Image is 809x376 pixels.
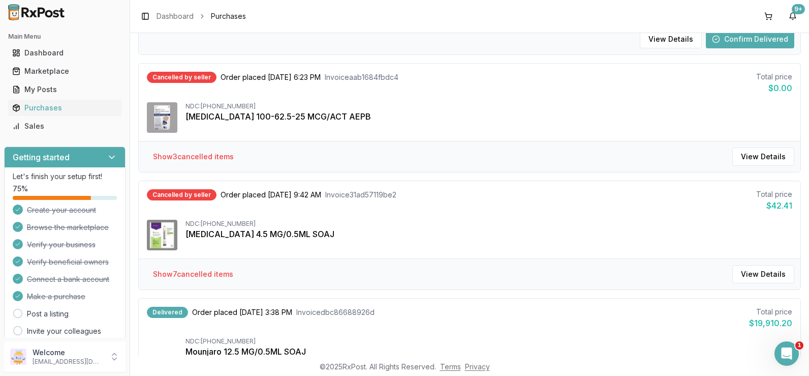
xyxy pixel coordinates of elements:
button: Purchases [4,100,126,116]
span: Order placed [DATE] 9:42 AM [221,190,321,200]
span: Purchases [211,11,246,21]
button: 9+ [785,8,801,24]
div: Delivered [147,307,188,318]
a: Purchases [8,99,121,117]
div: [MEDICAL_DATA] 100-62.5-25 MCG/ACT AEPB [185,110,792,123]
a: Marketplace [8,62,121,80]
span: 75 % [13,184,28,194]
span: Connect a bank account [27,274,109,284]
a: Dashboard [157,11,194,21]
h2: Main Menu [8,33,121,41]
div: NDC: [PHONE_NUMBER] [185,337,792,345]
span: Browse the marketplace [27,222,109,233]
span: Create your account [27,205,96,215]
a: Terms [440,362,461,371]
span: Invoice aab1684fbdc4 [325,72,398,82]
span: Invoice 31ad57119be2 [325,190,396,200]
span: 1 [795,341,803,350]
img: Mounjaro 12.5 MG/0.5ML SOAJ [147,337,177,368]
a: Invite your colleagues [27,326,101,336]
span: Invoice dbc86688926d [296,307,375,317]
iframe: Intercom live chat [774,341,799,366]
p: Let's finish your setup first! [13,171,117,182]
a: Sales [8,117,121,135]
div: NDC: [PHONE_NUMBER] [185,220,792,228]
button: View Details [732,265,794,283]
button: Sales [4,118,126,134]
div: Marketplace [12,66,117,76]
button: Show3cancelled items [145,148,242,166]
img: Trelegy Ellipta 100-62.5-25 MCG/ACT AEPB [147,102,177,133]
div: $0.00 [756,82,792,94]
div: Total price [749,307,792,317]
div: NDC: [PHONE_NUMBER] [185,102,792,110]
div: Sales [12,121,117,131]
div: Cancelled by seller [147,189,216,200]
div: $42.41 [756,199,792,212]
div: Mounjaro 12.5 MG/0.5ML SOAJ [185,345,792,358]
span: Order placed [DATE] 6:23 PM [221,72,321,82]
span: Order placed [DATE] 3:38 PM [192,307,292,317]
div: Purchases [12,103,117,113]
button: My Posts [4,81,126,98]
div: $19,910.20 [749,317,792,329]
img: User avatar [10,349,26,365]
div: 9+ [792,4,805,14]
button: Dashboard [4,45,126,61]
button: Confirm Delivered [706,30,794,48]
button: View Details [732,148,794,166]
div: Cancelled by seller [147,72,216,83]
button: View Details [640,30,702,48]
div: Total price [756,189,792,199]
p: [EMAIL_ADDRESS][DOMAIN_NAME] [33,358,103,366]
img: RxPost Logo [4,4,69,20]
img: Trulicity 4.5 MG/0.5ML SOAJ [147,220,177,250]
a: Privacy [465,362,490,371]
div: My Posts [12,84,117,95]
a: Post a listing [27,309,69,319]
span: Verify your business [27,240,96,250]
p: Welcome [33,348,103,358]
a: Dashboard [8,44,121,62]
div: Total price [756,72,792,82]
a: My Posts [8,80,121,99]
span: Verify beneficial owners [27,257,109,267]
button: Marketplace [4,63,126,79]
div: Dashboard [12,48,117,58]
div: [MEDICAL_DATA] 4.5 MG/0.5ML SOAJ [185,228,792,240]
button: Show7cancelled items [145,265,241,283]
nav: breadcrumb [157,11,246,21]
h3: Getting started [13,151,70,163]
span: Make a purchase [27,292,85,302]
